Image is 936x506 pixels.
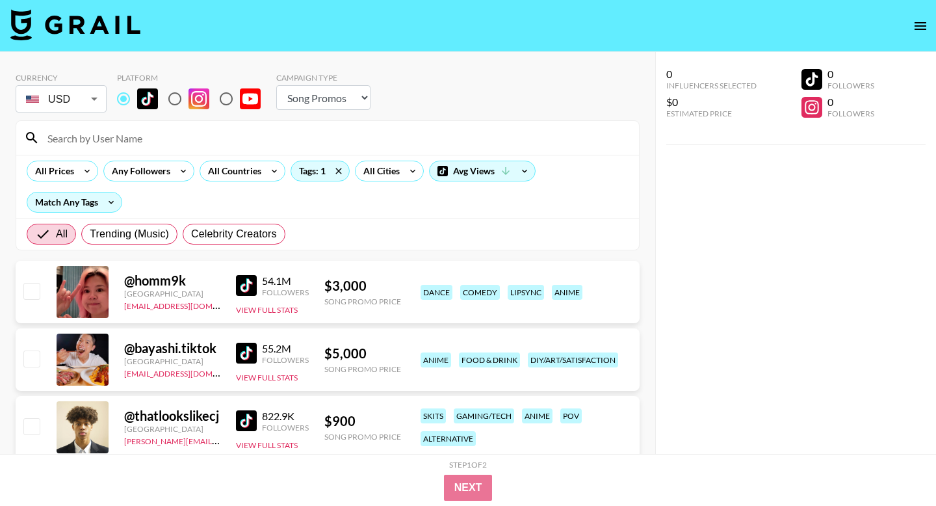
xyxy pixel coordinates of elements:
[90,226,169,242] span: Trending (Music)
[236,343,257,364] img: TikTok
[236,305,298,315] button: View Full Stats
[666,68,757,81] div: 0
[137,88,158,109] img: TikTok
[27,193,122,212] div: Match Any Tags
[124,356,220,366] div: [GEOGRAPHIC_DATA]
[291,161,349,181] div: Tags: 1
[528,353,618,367] div: diy/art/satisfaction
[421,431,476,446] div: alternative
[827,81,874,90] div: Followers
[666,96,757,109] div: $0
[262,342,309,355] div: 55.2M
[560,408,582,423] div: pov
[124,273,220,289] div: @ homm9k
[124,434,317,446] a: [PERSON_NAME][EMAIL_ADDRESS][DOMAIN_NAME]
[421,408,446,423] div: skits
[666,109,757,118] div: Estimated Price
[522,408,552,423] div: anime
[236,275,257,296] img: TikTok
[16,73,107,83] div: Currency
[459,353,520,367] div: food & drink
[104,161,173,181] div: Any Followers
[236,410,257,431] img: TikTok
[324,364,401,374] div: Song Promo Price
[827,109,874,118] div: Followers
[324,297,401,306] div: Song Promo Price
[827,96,874,109] div: 0
[454,408,514,423] div: gaming/tech
[236,440,298,450] button: View Full Stats
[124,289,220,299] div: [GEOGRAPHIC_DATA]
[56,226,68,242] span: All
[262,355,309,365] div: Followers
[262,423,309,433] div: Followers
[124,366,255,379] a: [EMAIL_ADDRESS][DOMAIN_NAME]
[430,161,535,181] div: Avg Views
[18,88,104,111] div: USD
[421,353,451,367] div: anime
[124,408,220,424] div: @ thatlookslikecj
[124,340,220,356] div: @ bayashi.tiktok
[40,127,631,148] input: Search by User Name
[188,88,209,109] img: Instagram
[827,68,874,81] div: 0
[356,161,402,181] div: All Cities
[200,161,264,181] div: All Countries
[240,88,261,109] img: YouTube
[324,413,401,429] div: $ 900
[666,81,757,90] div: Influencers Selected
[262,274,309,287] div: 54.1M
[552,285,582,300] div: anime
[191,226,277,242] span: Celebrity Creators
[421,285,452,300] div: dance
[236,373,298,382] button: View Full Stats
[276,73,370,83] div: Campaign Type
[449,460,487,470] div: Step 1 of 2
[27,161,77,181] div: All Prices
[262,410,309,423] div: 822.9K
[117,73,271,83] div: Platform
[324,278,401,294] div: $ 3,000
[324,345,401,362] div: $ 5,000
[460,285,500,300] div: comedy
[10,9,140,40] img: Grail Talent
[124,424,220,434] div: [GEOGRAPHIC_DATA]
[907,13,933,39] button: open drawer
[871,441,920,490] iframe: Drift Widget Chat Controller
[124,299,255,311] a: [EMAIL_ADDRESS][DOMAIN_NAME]
[444,475,493,501] button: Next
[262,287,309,297] div: Followers
[508,285,544,300] div: lipsync
[324,432,401,442] div: Song Promo Price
